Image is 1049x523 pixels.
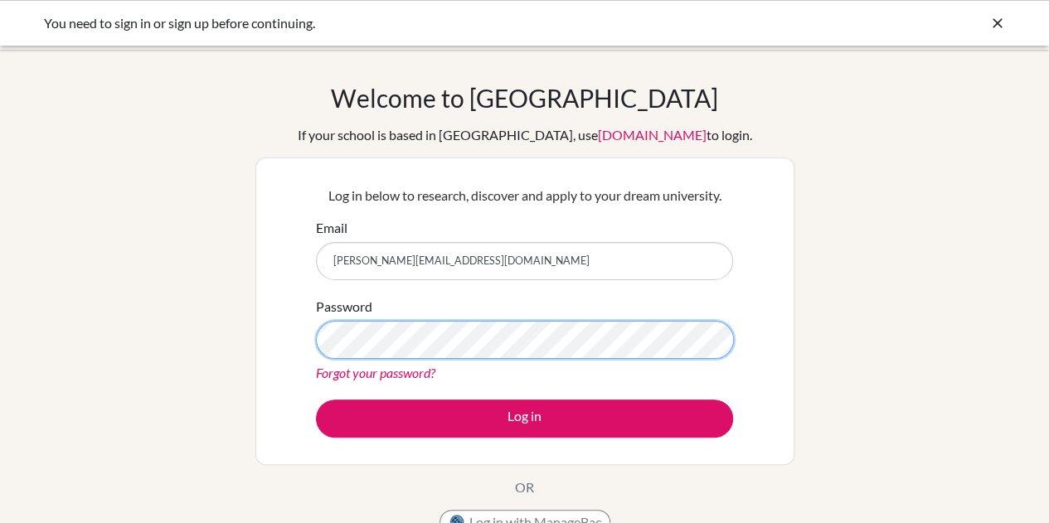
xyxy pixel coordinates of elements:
a: Forgot your password? [316,365,435,380]
a: [DOMAIN_NAME] [598,127,707,143]
p: OR [515,477,534,497]
label: Email [316,218,347,238]
p: Log in below to research, discover and apply to your dream university. [316,186,733,206]
div: You need to sign in or sign up before continuing. [44,13,757,33]
button: Log in [316,400,733,438]
label: Password [316,297,372,317]
h1: Welcome to [GEOGRAPHIC_DATA] [331,83,718,113]
div: If your school is based in [GEOGRAPHIC_DATA], use to login. [298,125,752,145]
